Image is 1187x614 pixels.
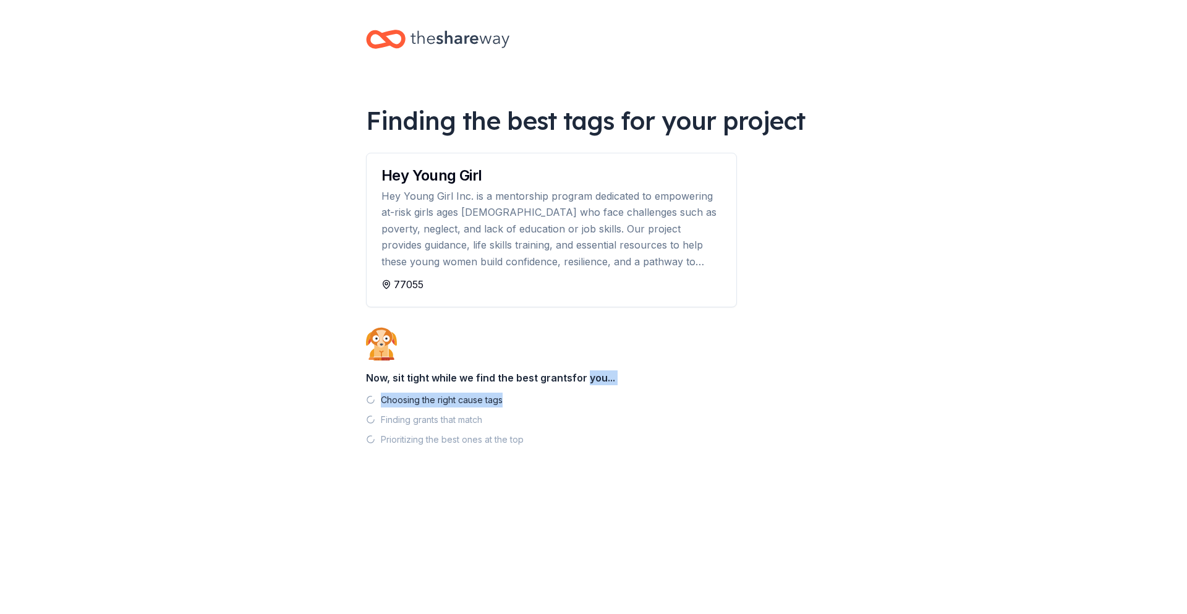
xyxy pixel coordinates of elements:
[381,432,524,447] div: Prioritizing the best ones at the top
[381,188,721,270] div: Hey Young Girl Inc. is a mentorship program dedicated to empowering at-risk girls ages [DEMOGRAPH...
[381,393,503,407] div: Choosing the right cause tags
[366,103,821,138] div: Finding the best tags for your project
[366,365,821,390] div: Now, sit tight while we find the best grants for you...
[381,277,721,292] div: 77055
[366,327,397,360] img: Dog waiting patiently
[381,168,721,183] div: Hey Young Girl
[381,412,482,427] div: Finding grants that match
